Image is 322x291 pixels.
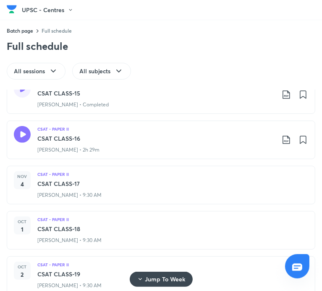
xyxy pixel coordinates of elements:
[7,27,33,34] a: Batch page
[42,27,72,34] a: Full schedule
[22,4,79,16] button: UPSC - Centres
[7,39,68,53] div: Full schedule
[37,191,102,199] p: [PERSON_NAME] • 9:30 AM
[14,219,31,225] h6: Oct
[37,262,69,268] h5: CSAT - PAPER II
[37,89,275,98] h3: CSAT CLASS-15
[7,3,17,15] img: Company Logo
[14,264,31,270] h6: Oct
[37,126,69,132] h5: CSAT - PAPER II
[14,181,31,187] h4: 4
[14,227,31,232] h4: 1
[130,272,193,287] button: Jump To Week
[37,146,99,154] p: [PERSON_NAME] • 2h 29m
[37,134,275,143] h3: CSAT CLASS-16
[37,171,69,178] h5: CSAT - PAPER II
[7,3,17,18] a: Company Logo
[37,237,102,244] p: [PERSON_NAME] • 9:30 AM
[79,67,110,75] span: All subjects
[37,224,308,233] h3: CSAT CLASS-18
[37,179,308,188] h3: CSAT CLASS-17
[14,173,31,180] h6: Nov
[7,121,315,159] a: CSAT - PAPER IICSAT CLASS-16[PERSON_NAME] • 2h 29m
[7,166,315,204] a: Nov4CSAT - PAPER IICSAT CLASS-17[PERSON_NAME] • 9:30 AM
[37,270,308,278] h3: CSAT CLASS-19
[7,75,315,114] a: CSAT - PAPER IICSAT CLASS-15[PERSON_NAME] • Completed
[7,211,315,250] a: Oct1CSAT - PAPER IICSAT CLASS-18[PERSON_NAME] • 9:30 AM
[37,216,69,223] h5: CSAT - PAPER II
[37,101,109,108] p: [PERSON_NAME] • Completed
[14,67,45,75] span: All sessions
